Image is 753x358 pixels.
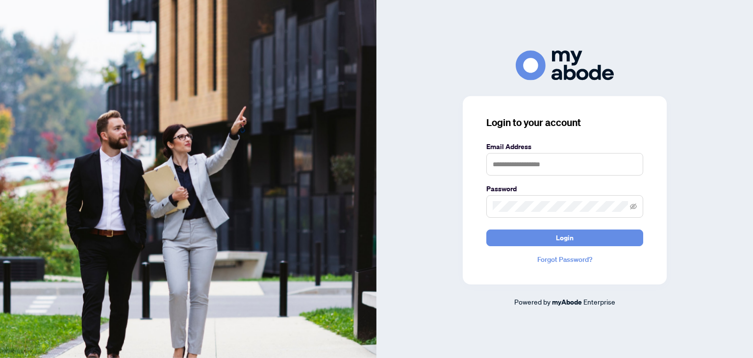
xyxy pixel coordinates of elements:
img: ma-logo [516,51,614,80]
span: Powered by [514,297,551,306]
a: Forgot Password? [486,254,643,265]
a: myAbode [552,297,582,307]
label: Password [486,183,643,194]
button: Login [486,230,643,246]
span: eye-invisible [630,203,637,210]
label: Email Address [486,141,643,152]
h3: Login to your account [486,116,643,129]
span: Enterprise [583,297,615,306]
span: Login [556,230,574,246]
